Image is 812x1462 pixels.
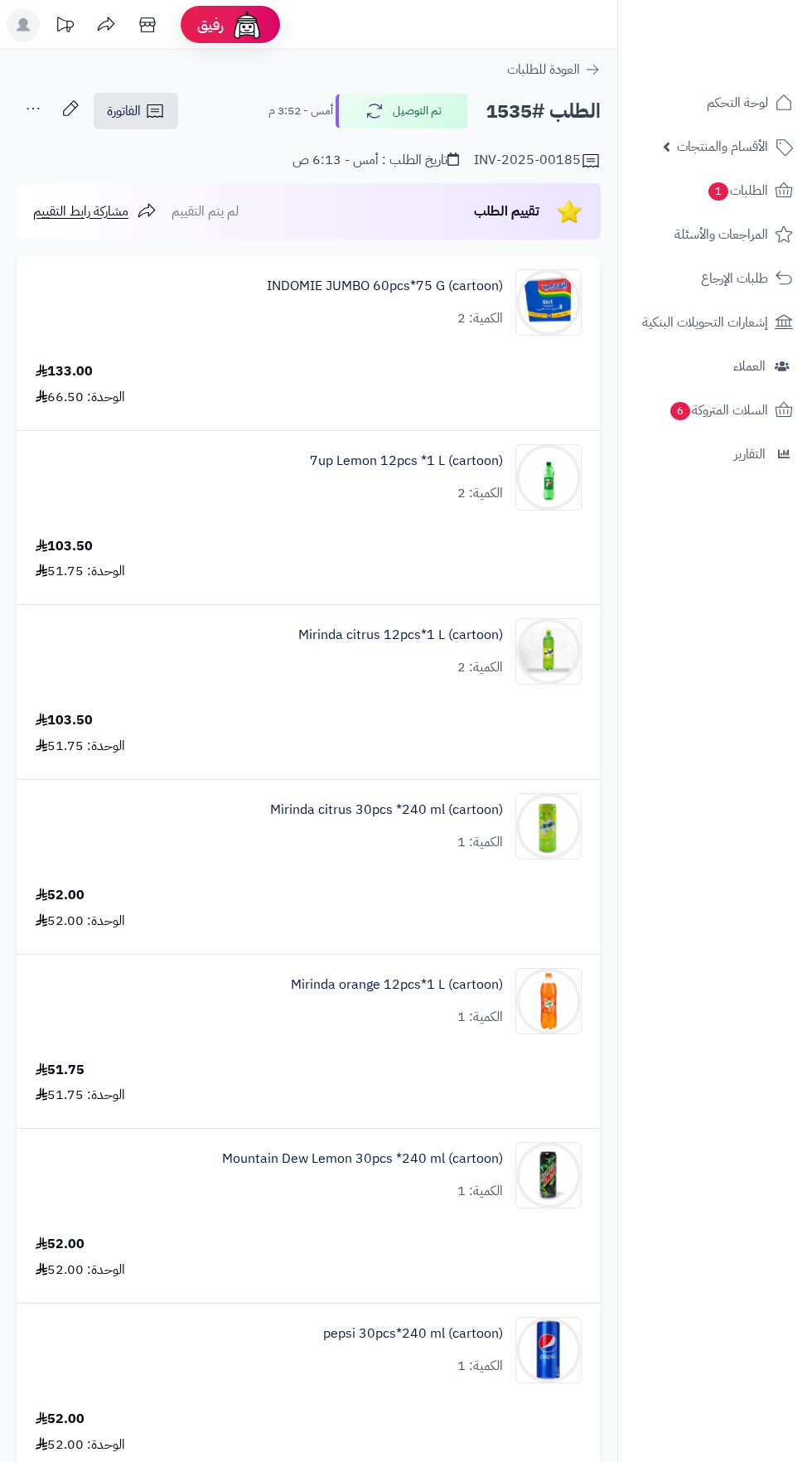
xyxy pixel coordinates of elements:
[516,1142,581,1208] img: 1747589449-eEOsKJiB4F4Qma4ScYfF0w0O3YO6UDZQ-90x90.jpg
[36,362,93,381] div: 133.00
[474,201,539,221] span: تقييم الطلب
[699,22,796,57] img: logo-2.png
[642,311,768,334] span: إشعارات التحويلات البنكية
[457,658,503,677] div: الكمية: 2
[222,1150,503,1169] a: Mountain Dew Lemon 30pcs *240 ml (cartoon)
[36,1261,125,1280] div: الوحدة: 52.00
[474,151,601,171] div: INV-2025-00185
[36,1086,125,1105] div: الوحدة: 51.75
[677,135,768,158] span: الأقسام والمنتجات
[94,93,178,129] a: الفاتورة
[707,179,768,202] span: الطلبات
[516,444,581,511] img: 1747540828-789ab214-413e-4ccd-b32f-1699f0bc-90x90.jpg
[516,793,581,859] img: 1747566616-1481083d-48b6-4b0f-b89f-c8f09a39-90x90.jpg
[336,94,468,128] button: تم التوصيل
[107,101,141,121] span: الفاتورة
[36,737,125,756] div: الوحدة: 51.75
[628,215,802,254] a: المراجعات والأسئلة
[734,443,766,466] span: التقارير
[674,223,768,246] span: المراجعات والأسئلة
[33,201,128,221] span: مشاركة رابط التقييم
[36,1061,85,1080] div: 51.75
[507,60,580,80] span: العودة للطلبات
[516,968,581,1034] img: 1747574948-012000802850_1-90x90.jpg
[172,201,239,221] span: لم يتم التقييم
[628,434,802,474] a: التقارير
[36,388,125,407] div: الوحدة: 66.50
[36,537,93,556] div: 103.50
[669,401,691,421] span: 6
[36,1435,125,1455] div: الوحدة: 52.00
[197,15,224,35] span: رفيق
[708,182,729,201] span: 1
[291,975,503,995] a: Mirinda orange 12pcs*1 L (cartoon)
[486,94,601,128] h2: الطلب #1535
[310,452,503,471] a: 7up Lemon 12pcs *1 L (cartoon)
[628,390,802,430] a: السلات المتروكة6
[230,8,263,41] img: ai-face.png
[701,267,768,290] span: طلبات الإرجاع
[36,1235,85,1254] div: 52.00
[669,399,768,422] span: السلات المتروكة
[628,346,802,386] a: العملاء
[457,1182,503,1201] div: الكمية: 1
[36,711,93,730] div: 103.50
[457,484,503,503] div: الكمية: 2
[36,1410,85,1429] div: 52.00
[44,8,85,46] a: تحديثات المنصة
[270,801,503,820] a: Mirinda citrus 30pcs *240 ml (cartoon)
[36,886,85,905] div: 52.00
[516,269,581,336] img: 1747283225-Screenshot%202025-05-15%20072245-90x90.jpg
[457,309,503,328] div: الكمية: 2
[516,618,581,685] img: 1747566256-XP8G23evkchGmxKUr8YaGb2gsq2hZno4-90x90.jpg
[707,91,768,114] span: لوحة التحكم
[516,1317,581,1383] img: 1747594376-51AM5ZU19WL._AC_SL1500-90x90.jpg
[36,912,125,931] div: الوحدة: 52.00
[628,83,802,123] a: لوحة التحكم
[507,60,601,80] a: العودة للطلبات
[33,201,157,221] a: مشاركة رابط التقييم
[267,277,503,296] a: INDOMIE JUMBO 60pcs*75 G (cartoon)
[628,171,802,211] a: الطلبات1
[298,626,503,645] a: Mirinda citrus 12pcs*1 L (cartoon)
[268,103,333,119] small: أمس - 3:52 م
[457,833,503,852] div: الكمية: 1
[628,259,802,298] a: طلبات الإرجاع
[733,355,766,378] span: العملاء
[457,1357,503,1376] div: الكمية: 1
[292,151,459,170] div: تاريخ الطلب : أمس - 6:13 ص
[323,1324,503,1343] a: pepsi 30pcs*240 ml (cartoon)
[628,303,802,342] a: إشعارات التحويلات البنكية
[36,562,125,581] div: الوحدة: 51.75
[457,1008,503,1027] div: الكمية: 1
